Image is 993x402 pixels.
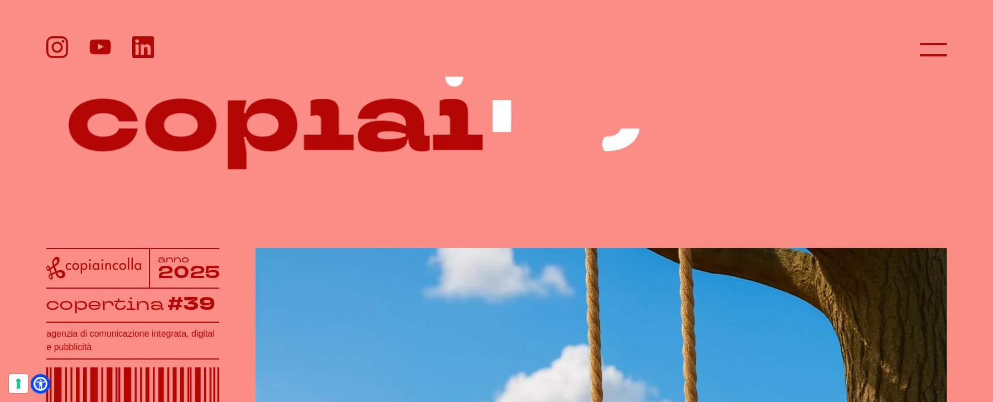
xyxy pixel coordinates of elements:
[158,252,189,265] tspan: anno
[170,291,218,317] tspan: #39
[33,377,47,391] a: Open Accessibility Menu
[158,261,220,285] tspan: 2025
[46,327,219,354] h1: agenzia di comunicazione integrata, digital e pubblicità
[9,374,28,393] button: Le tue preferenze relative al consenso per le tecnologie di tracciamento
[46,291,166,315] tspan: copertina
